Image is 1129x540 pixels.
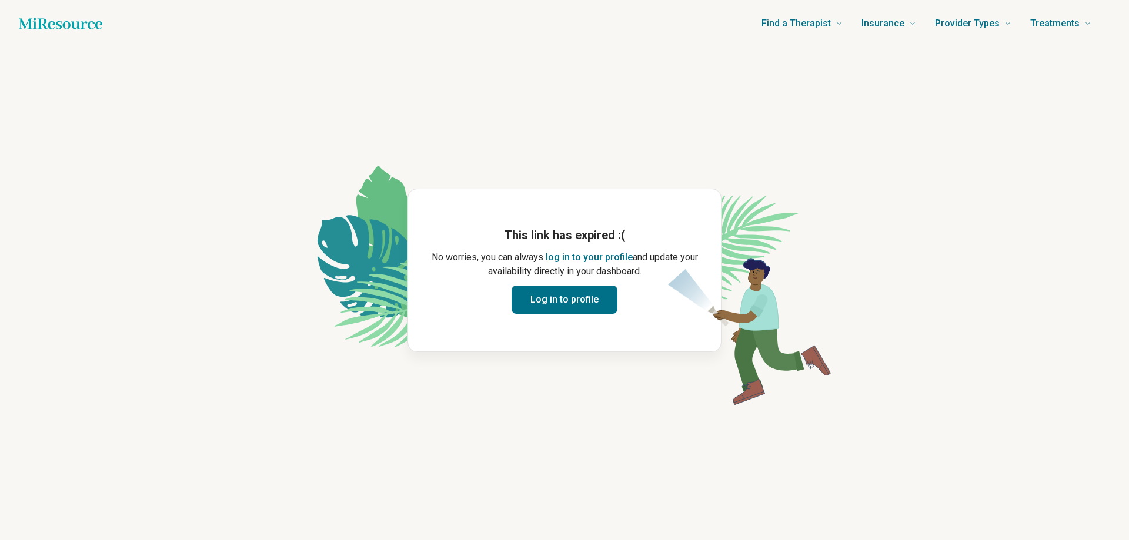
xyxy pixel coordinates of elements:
[19,12,102,35] a: Home page
[1030,15,1080,32] span: Treatments
[427,227,702,243] h1: This link has expired :(
[546,250,633,264] button: log in to your profile
[761,15,831,32] span: Find a Therapist
[427,250,702,279] p: No worries, you can always and update your availability directly in your dashboard.
[935,15,1000,32] span: Provider Types
[512,286,617,314] button: Log in to profile
[861,15,904,32] span: Insurance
